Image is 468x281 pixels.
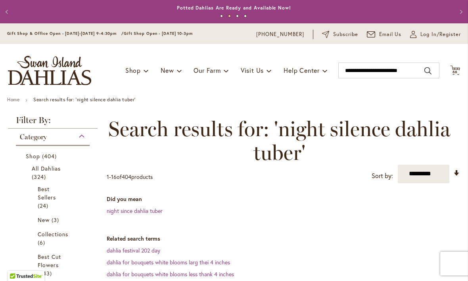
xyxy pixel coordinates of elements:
[8,116,98,129] strong: Filter By:
[6,253,28,275] iframe: Launch Accessibility Center
[194,66,221,74] span: Our Farm
[32,173,48,181] span: 324
[107,247,160,254] a: dahlia festival 202 day
[122,173,131,180] span: 404
[161,66,174,74] span: New
[7,31,124,36] span: Gift Shop & Office Open - [DATE]-[DATE] 9-4:30pm /
[7,97,19,103] a: Home
[107,258,230,266] a: dahlia for bouquets white blooms larg thei 4 inches
[450,65,460,76] button: 66
[452,4,468,20] button: Next
[372,169,393,183] label: Sort by:
[241,66,264,74] span: Visit Us
[38,185,56,201] span: Best Sellers
[38,201,50,210] span: 24
[107,171,153,183] p: - of products
[38,216,70,224] a: New
[107,270,234,278] a: dahlia for bouquets white blooms less thank 4 inches
[107,195,460,203] dt: Did you mean
[107,235,460,243] dt: Related search terms
[38,253,61,269] span: Best Cut Flowers
[284,66,320,74] span: Help Center
[410,30,461,38] a: Log In/Register
[38,253,70,277] a: Best Cut Flowers
[256,30,304,38] a: [PHONE_NUMBER]
[38,238,47,247] span: 6
[32,165,61,172] span: All Dahlias
[38,269,54,277] span: 243
[32,164,76,181] a: All Dahlias
[107,117,452,165] span: Search results for: 'night silence dahlia tuber'
[177,5,291,11] a: Potted Dahlias Are Ready and Available Now!
[333,30,358,38] span: Subscribe
[367,30,402,38] a: Email Us
[38,216,50,224] span: New
[228,15,231,17] button: 2 of 4
[38,230,70,247] a: Collections
[236,15,239,17] button: 3 of 4
[26,152,82,160] a: Shop
[42,152,59,160] span: 404
[420,30,461,38] span: Log In/Register
[107,207,163,215] a: night since dahlia tuber
[453,69,458,74] span: 66
[244,15,247,17] button: 4 of 4
[52,216,61,224] span: 3
[379,30,402,38] span: Email Us
[220,15,223,17] button: 1 of 4
[111,173,117,180] span: 16
[20,133,47,141] span: Category
[124,31,193,36] span: Gift Shop Open - [DATE] 10-3pm
[26,152,40,160] span: Shop
[8,56,91,85] a: store logo
[38,230,69,238] span: Collections
[33,97,136,103] strong: Search results for: 'night silence dahlia tuber'
[107,173,109,180] span: 1
[322,30,358,38] a: Subscribe
[38,185,70,210] a: Best Sellers
[125,66,141,74] span: Shop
